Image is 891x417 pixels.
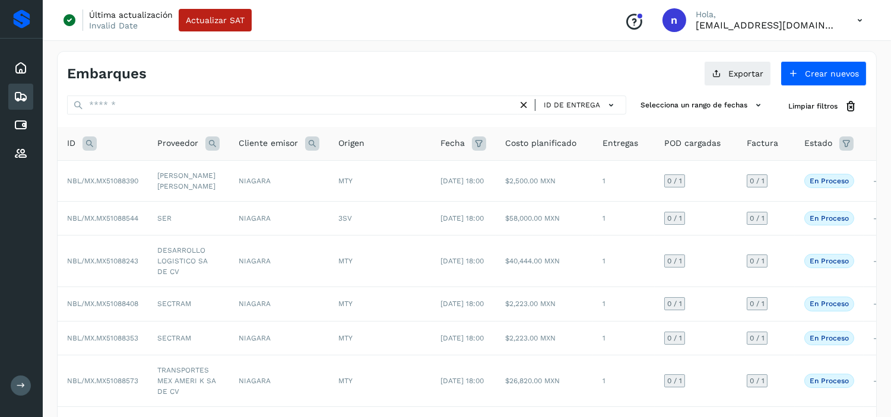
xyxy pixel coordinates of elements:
[67,334,138,342] span: NBL/MX.MX51088353
[496,235,593,287] td: $40,444.00 MXN
[239,137,298,149] span: Cliente emisor
[8,84,33,110] div: Embarques
[8,141,33,167] div: Proveedores
[750,177,765,184] span: 0 / 1
[67,214,138,222] span: NBL/MX.MX51088544
[593,235,655,287] td: 1
[864,321,890,355] td: -
[603,137,638,149] span: Entregas
[89,20,138,31] p: Invalid Date
[505,137,576,149] span: Costo planificado
[148,287,229,321] td: SECTRAM
[8,112,33,138] div: Cuentas por pagar
[148,355,229,407] td: TRANSPORTES MEX AMERI K SA DE CV
[440,377,484,385] span: [DATE] 18:00
[750,377,765,384] span: 0 / 1
[636,96,769,115] button: Selecciona un rango de fechas
[440,257,484,265] span: [DATE] 18:00
[148,321,229,355] td: SECTRAM
[810,377,849,385] p: En proceso
[67,177,138,185] span: NBL/MX.MX51088390
[864,201,890,235] td: -
[593,160,655,201] td: 1
[750,257,765,265] span: 0 / 1
[810,214,849,222] p: En proceso
[593,287,655,321] td: 1
[440,300,484,308] span: [DATE] 18:00
[67,300,138,308] span: NBL/MX.MX51088408
[540,97,621,114] button: ID de entrega
[179,9,252,31] button: Actualizar SAT
[667,215,682,222] span: 0 / 1
[781,61,867,86] button: Crear nuevos
[728,69,763,78] span: Exportar
[148,201,229,235] td: SER
[810,257,849,265] p: En proceso
[750,215,765,222] span: 0 / 1
[496,287,593,321] td: $2,223.00 MXN
[229,235,329,287] td: NIAGARA
[229,287,329,321] td: NIAGARA
[779,96,867,117] button: Limpiar filtros
[338,214,352,222] span: 3SV
[229,201,329,235] td: NIAGARA
[338,334,353,342] span: MTY
[338,300,353,308] span: MTY
[593,355,655,407] td: 1
[8,55,33,81] div: Inicio
[67,257,138,265] span: NBL/MX.MX51088243
[667,335,682,342] span: 0 / 1
[496,201,593,235] td: $58,000.00 MXN
[148,160,229,201] td: [PERSON_NAME] [PERSON_NAME]
[338,177,353,185] span: MTY
[496,355,593,407] td: $26,820.00 MXN
[750,300,765,307] span: 0 / 1
[67,377,138,385] span: NBL/MX.MX51088573
[864,160,890,201] td: -
[696,20,838,31] p: niagara+prod@solvento.mx
[805,69,859,78] span: Crear nuevos
[338,257,353,265] span: MTY
[148,235,229,287] td: DESARROLLO LOGISTICO SA DE CV
[864,235,890,287] td: -
[496,321,593,355] td: $2,223.00 MXN
[810,300,849,308] p: En proceso
[593,321,655,355] td: 1
[440,334,484,342] span: [DATE] 18:00
[788,101,838,112] span: Limpiar filtros
[667,300,682,307] span: 0 / 1
[750,335,765,342] span: 0 / 1
[810,177,849,185] p: En proceso
[667,177,682,184] span: 0 / 1
[804,137,832,149] span: Estado
[667,257,682,265] span: 0 / 1
[544,100,600,110] span: ID de entrega
[157,137,198,149] span: Proveedor
[338,377,353,385] span: MTY
[440,137,465,149] span: Fecha
[696,9,838,20] p: Hola,
[747,137,778,149] span: Factura
[864,355,890,407] td: -
[338,137,364,149] span: Origen
[89,9,173,20] p: Última actualización
[496,160,593,201] td: $2,500.00 MXN
[704,61,771,86] button: Exportar
[440,214,484,222] span: [DATE] 18:00
[229,355,329,407] td: NIAGARA
[440,177,484,185] span: [DATE] 18:00
[864,287,890,321] td: -
[664,137,721,149] span: POD cargadas
[593,201,655,235] td: 1
[810,334,849,342] p: En proceso
[186,16,245,24] span: Actualizar SAT
[229,160,329,201] td: NIAGARA
[67,137,75,149] span: ID
[229,321,329,355] td: NIAGARA
[67,65,147,82] h4: Embarques
[667,377,682,384] span: 0 / 1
